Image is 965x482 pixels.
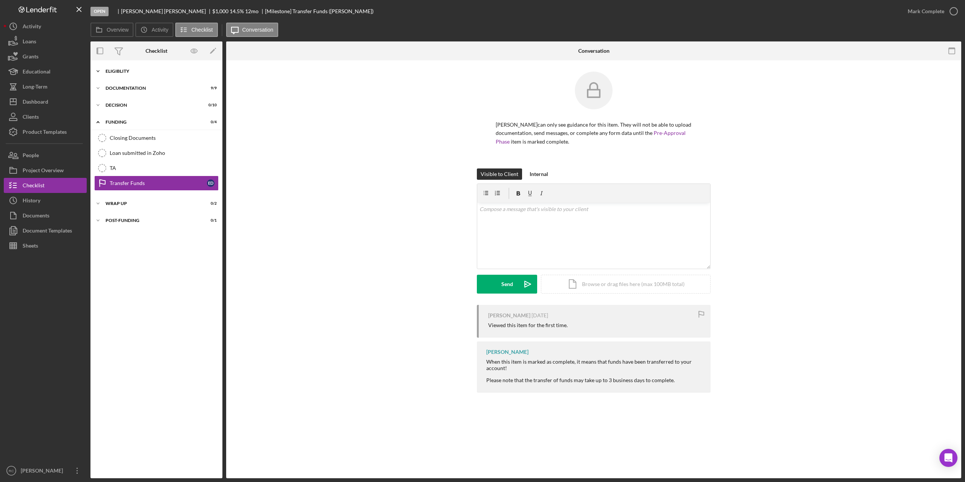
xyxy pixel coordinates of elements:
div: 0 / 4 [203,120,217,124]
button: Mark Complete [900,4,961,19]
div: Visible to Client [481,168,518,180]
div: Eligiblity [106,69,213,73]
button: Long-Term [4,79,87,94]
div: Documents [23,208,49,225]
label: Activity [152,27,168,33]
div: Send [501,275,513,294]
div: [PERSON_NAME] [PERSON_NAME] [121,8,212,14]
label: Conversation [242,27,274,33]
div: Educational [23,64,51,81]
text: RC [9,469,14,473]
div: [PERSON_NAME] [486,349,528,355]
div: Funding [106,120,198,124]
div: [PERSON_NAME] [488,312,530,318]
div: Open Intercom Messenger [939,449,957,467]
div: Project Overview [23,163,64,180]
div: 14.5 % [230,8,244,14]
a: Transfer FundsED [94,176,219,191]
div: Grants [23,49,38,66]
div: E D [207,179,214,187]
div: Checklist [146,48,167,54]
div: Sheets [23,238,38,255]
div: TA [110,165,218,171]
div: 12 mo [245,8,259,14]
div: Loans [23,34,36,51]
div: Viewed this item for the first time. [488,322,568,328]
div: Mark Complete [908,4,944,19]
button: Conversation [226,23,279,37]
div: Wrap up [106,201,198,206]
button: Internal [526,168,552,180]
button: Clients [4,109,87,124]
div: Checklist [23,178,44,195]
div: Clients [23,109,39,126]
div: 0 / 2 [203,201,217,206]
div: Activity [23,19,41,36]
div: Closing Documents [110,135,218,141]
div: When this item is marked as complete, it means that funds have been transferred to your account! ... [486,359,703,383]
button: Grants [4,49,87,64]
div: People [23,148,39,165]
button: Overview [90,23,133,37]
div: [Milestone] Transfer Funds ([PERSON_NAME]) [265,8,374,14]
div: Documentation [106,86,198,90]
div: Product Templates [23,124,67,141]
button: Send [477,275,537,294]
button: Educational [4,64,87,79]
p: [PERSON_NAME] can only see guidance for this item. They will not be able to upload documentation,... [496,121,692,146]
button: History [4,193,87,208]
a: Loan submitted in Zoho [94,145,219,161]
div: 0 / 1 [203,218,217,223]
span: $1,000 [212,8,228,14]
div: Post-Funding [106,218,198,223]
div: Conversation [578,48,610,54]
div: Loan submitted in Zoho [110,150,218,156]
a: TA [94,161,219,176]
a: Pre-Approval Phase [496,130,686,144]
button: Dashboard [4,94,87,109]
div: 9 / 9 [203,86,217,90]
time: 2025-10-01 20:25 [532,312,548,318]
div: History [23,193,40,210]
button: Sheets [4,238,87,253]
label: Overview [107,27,129,33]
button: Loans [4,34,87,49]
button: Activity [4,19,87,34]
button: People [4,148,87,163]
div: 0 / 10 [203,103,217,107]
div: Long-Term [23,79,47,96]
div: Decision [106,103,198,107]
button: Checklist [4,178,87,193]
button: Activity [135,23,173,37]
div: Open [90,7,109,16]
button: Product Templates [4,124,87,139]
button: Visible to Client [477,168,522,180]
div: [PERSON_NAME] [19,463,68,480]
a: Closing Documents [94,130,219,145]
button: Project Overview [4,163,87,178]
div: Internal [530,168,548,180]
button: Document Templates [4,223,87,238]
button: Checklist [175,23,218,37]
div: Transfer Funds [110,180,207,186]
label: Checklist [191,27,213,33]
button: Documents [4,208,87,223]
div: Document Templates [23,223,72,240]
button: RC[PERSON_NAME] [4,463,87,478]
div: Dashboard [23,94,48,111]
